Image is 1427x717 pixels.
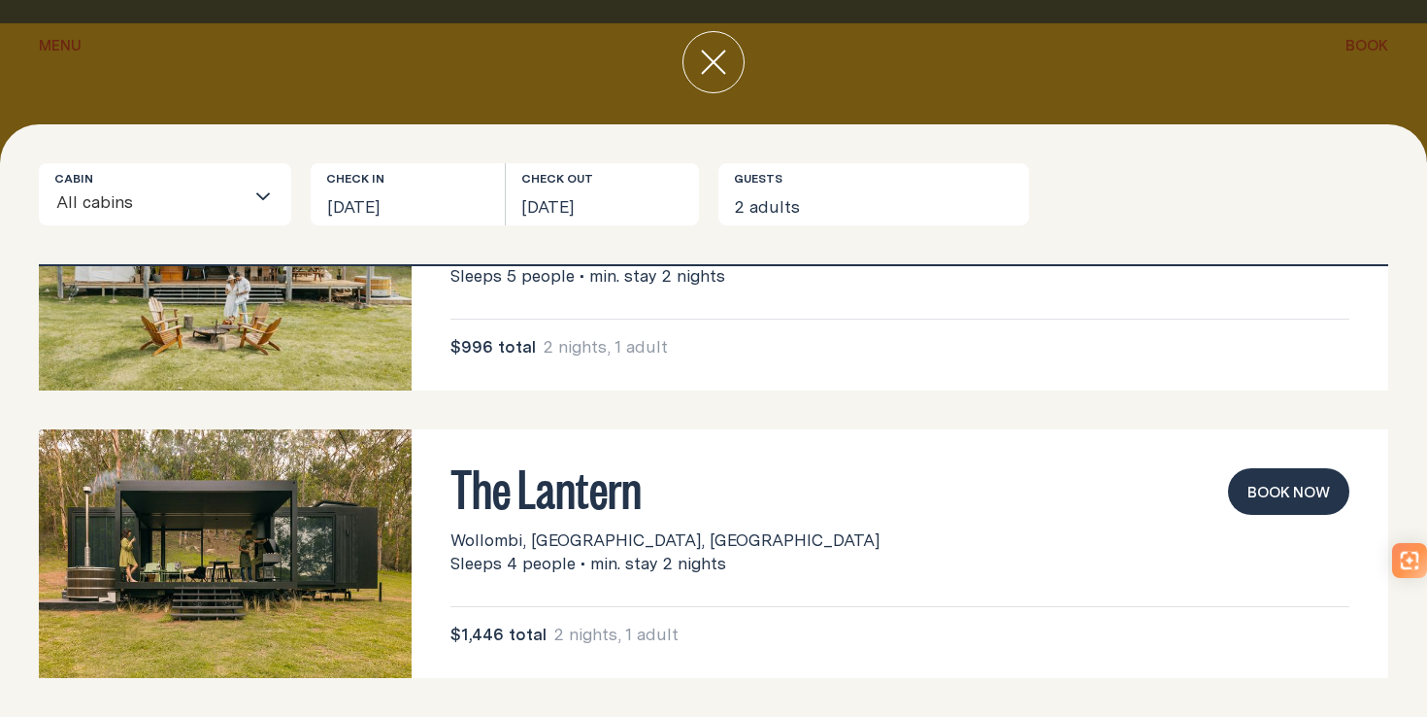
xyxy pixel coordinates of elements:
span: 2 nights, 1 adult [544,335,668,358]
h3: The Lantern [450,468,1349,505]
span: Wollombi, [GEOGRAPHIC_DATA], [GEOGRAPHIC_DATA] [450,529,879,552]
span: Sleeps 5 people • min. stay 2 nights [450,264,725,288]
span: $996 total [450,335,536,358]
span: Sleeps 4 people • min. stay 2 nights [450,552,726,575]
div: Search for option [39,163,291,225]
input: Search for option [134,184,244,224]
button: close [682,31,745,93]
button: book now [1228,468,1349,515]
button: [DATE] [311,163,505,225]
button: 2 adults [718,163,1029,225]
span: $1,446 total [450,623,547,646]
label: Guests [734,171,782,187]
span: 2 nights, 1 adult [554,623,679,646]
span: All cabins [55,180,134,224]
button: [DATE] [506,163,700,225]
